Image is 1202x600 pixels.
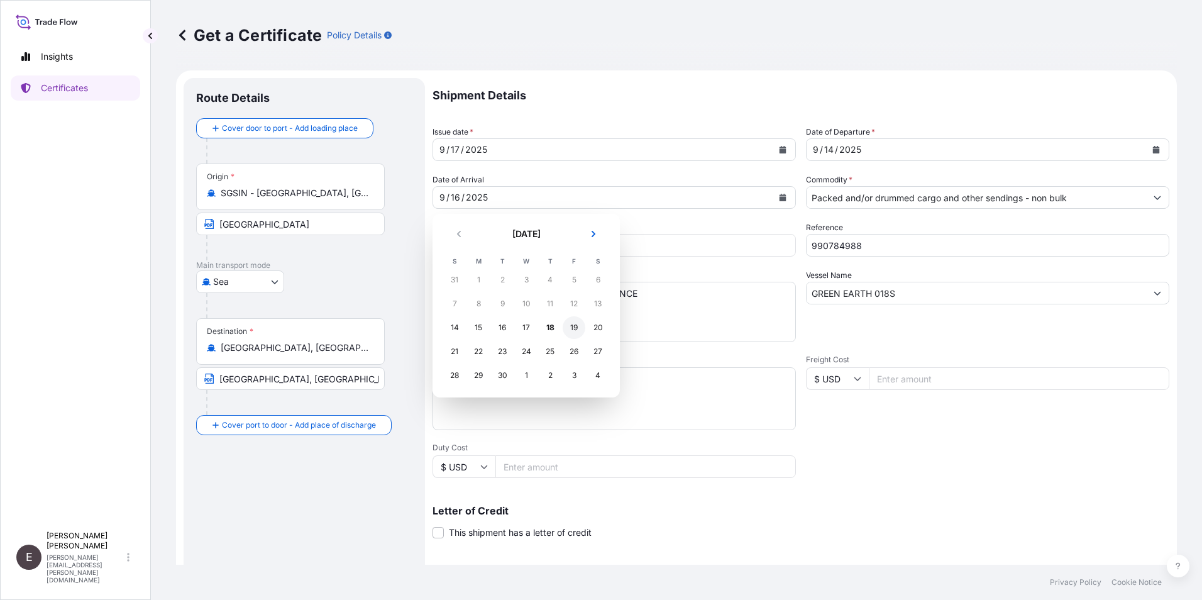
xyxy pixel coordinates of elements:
div: Thursday, September 4, 2025 [539,269,561,291]
th: S [586,254,610,268]
div: Friday, September 12, 2025 [563,292,585,315]
div: Tuesday, September 23, 2025 [491,340,514,363]
div: Thursday, October 2, 2025 [539,364,561,387]
div: Saturday, September 20, 2025 [587,316,609,339]
div: Saturday, September 6, 2025 [587,269,609,291]
div: Wednesday, September 24, 2025 [515,340,538,363]
div: Monday, September 8, 2025 [467,292,490,315]
div: Monday, September 15, 2025 [467,316,490,339]
div: Friday, September 26, 2025 [563,340,585,363]
section: Calendar [433,214,620,397]
table: September 2025 [443,254,610,387]
th: T [490,254,514,268]
div: Saturday, September 27, 2025 [587,340,609,363]
div: Tuesday, September 30, 2025 [491,364,514,387]
div: Wednesday, October 1, 2025 [515,364,538,387]
th: W [514,254,538,268]
div: Tuesday, September 9, 2025 [491,292,514,315]
div: Tuesday, September 16, 2025 selected [491,316,514,339]
div: Tuesday, September 2, 2025 [491,269,514,291]
div: Today, Thursday, September 18, 2025 [539,316,561,339]
div: Sunday, September 21, 2025 [443,340,466,363]
div: Saturday, September 13, 2025 [587,292,609,315]
button: Previous [445,224,473,244]
div: Wednesday, September 17, 2025 [515,316,538,339]
button: Next [580,224,607,244]
th: F [562,254,586,268]
div: Monday, September 22, 2025 [467,340,490,363]
div: Monday, September 1, 2025 [467,269,490,291]
div: Sunday, September 7, 2025 [443,292,466,315]
div: Sunday, August 31, 2025 [443,269,466,291]
div: Thursday, September 11, 2025 [539,292,561,315]
div: Sunday, September 28, 2025 [443,364,466,387]
div: Sunday, September 14, 2025, First available date [443,316,466,339]
div: Saturday, October 4, 2025 [587,364,609,387]
div: Wednesday, September 10, 2025 [515,292,538,315]
div: Wednesday, September 3, 2025 [515,269,538,291]
p: Policy Details [327,29,382,42]
th: T [538,254,562,268]
h2: [DATE] [480,228,572,240]
th: M [466,254,490,268]
th: S [443,254,466,268]
p: Get a Certificate [176,25,322,45]
div: Friday, September 5, 2025 [563,269,585,291]
div: September 2025 [443,224,610,387]
div: Monday, September 29, 2025 [467,364,490,387]
div: Thursday, September 25, 2025 [539,340,561,363]
div: Friday, September 19, 2025 [563,316,585,339]
div: Friday, October 3, 2025 [563,364,585,387]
